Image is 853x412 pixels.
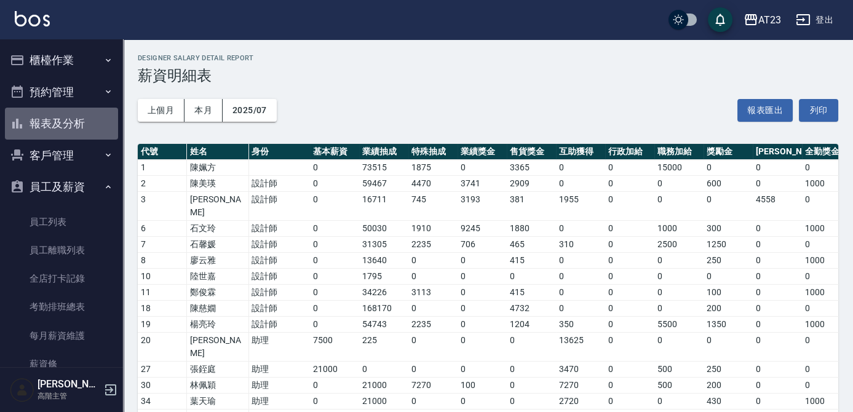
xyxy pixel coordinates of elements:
[753,333,802,362] td: 0
[138,176,187,192] td: 2
[5,108,118,140] button: 報表及分析
[187,269,248,285] td: 陸世嘉
[556,333,605,362] td: 13625
[654,221,704,237] td: 1000
[310,160,359,176] td: 0
[138,394,187,410] td: 34
[704,285,753,301] td: 100
[38,390,100,402] p: 高階主管
[802,285,851,301] td: 1000
[802,317,851,333] td: 1000
[458,144,507,160] th: 業績獎金
[458,253,507,269] td: 0
[753,160,802,176] td: 0
[248,317,310,333] td: 設計師
[704,237,753,253] td: 1250
[5,350,118,378] a: 薪資條
[507,192,556,221] td: 381
[556,160,605,176] td: 0
[654,317,704,333] td: 5500
[5,44,118,76] button: 櫃檯作業
[5,208,118,236] a: 員工列表
[187,378,248,394] td: 林佩穎
[654,333,704,362] td: 0
[654,269,704,285] td: 0
[654,378,704,394] td: 500
[605,333,654,362] td: 0
[753,317,802,333] td: 0
[138,67,838,84] h3: 薪資明細表
[556,301,605,317] td: 0
[359,394,408,410] td: 21000
[507,253,556,269] td: 415
[704,144,753,160] th: 獎勵金
[753,237,802,253] td: 0
[187,237,248,253] td: 石馨媛
[310,176,359,192] td: 0
[654,394,704,410] td: 0
[458,221,507,237] td: 9245
[223,99,277,122] button: 2025/07
[507,317,556,333] td: 1204
[359,237,408,253] td: 31305
[739,7,786,33] button: AT23
[704,362,753,378] td: 250
[753,301,802,317] td: 0
[248,192,310,221] td: 設計師
[458,378,507,394] td: 100
[458,176,507,192] td: 3741
[605,144,654,160] th: 行政加給
[556,144,605,160] th: 互助獲得
[458,192,507,221] td: 3193
[507,362,556,378] td: 0
[556,362,605,378] td: 3470
[605,378,654,394] td: 0
[408,160,458,176] td: 1875
[556,192,605,221] td: 1955
[507,333,556,362] td: 0
[187,192,248,221] td: [PERSON_NAME]
[408,176,458,192] td: 4470
[556,221,605,237] td: 0
[802,192,851,221] td: 0
[802,144,851,160] th: 全勤獎金
[507,160,556,176] td: 3365
[408,253,458,269] td: 0
[605,176,654,192] td: 0
[408,333,458,362] td: 0
[38,378,100,390] h5: [PERSON_NAME]
[138,192,187,221] td: 3
[408,362,458,378] td: 0
[458,301,507,317] td: 0
[359,192,408,221] td: 16711
[458,333,507,362] td: 0
[248,394,310,410] td: 助理
[408,285,458,301] td: 3113
[138,160,187,176] td: 1
[310,378,359,394] td: 0
[507,269,556,285] td: 0
[802,269,851,285] td: 0
[708,7,732,32] button: save
[359,160,408,176] td: 73515
[458,160,507,176] td: 0
[507,301,556,317] td: 4732
[802,176,851,192] td: 1000
[791,9,838,31] button: 登出
[408,301,458,317] td: 0
[310,317,359,333] td: 0
[753,362,802,378] td: 0
[753,221,802,237] td: 0
[753,394,802,410] td: 0
[802,237,851,253] td: 0
[359,285,408,301] td: 34226
[704,378,753,394] td: 200
[704,317,753,333] td: 1350
[138,333,187,362] td: 20
[359,333,408,362] td: 225
[556,285,605,301] td: 0
[654,285,704,301] td: 0
[138,221,187,237] td: 6
[248,269,310,285] td: 設計師
[138,285,187,301] td: 11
